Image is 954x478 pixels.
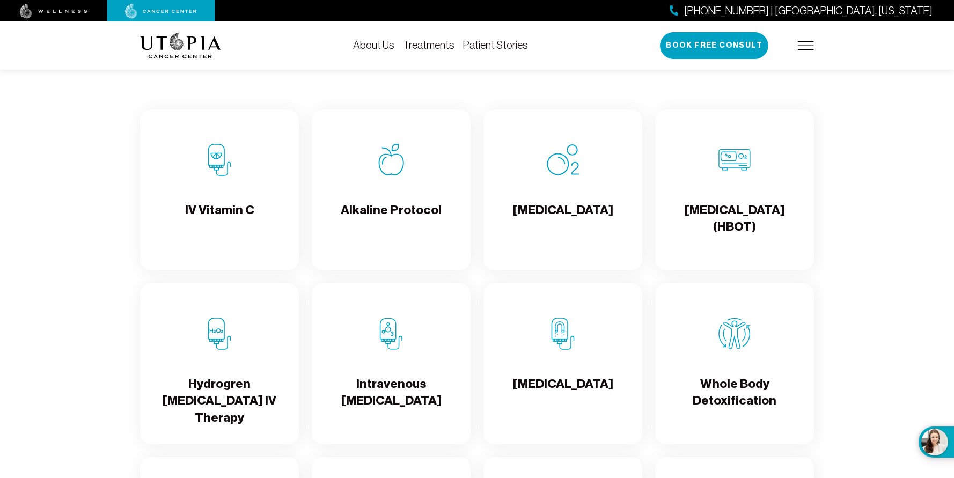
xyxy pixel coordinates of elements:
[483,109,642,270] a: Oxygen Therapy[MEDICAL_DATA]
[547,318,579,350] img: Chelation Therapy
[353,39,394,51] a: About Us
[403,39,454,51] a: Treatments
[341,202,442,237] h4: Alkaline Protocol
[375,144,407,176] img: Alkaline Protocol
[312,109,471,270] a: Alkaline ProtocolAlkaline Protocol
[140,283,299,444] a: Hydrogren Peroxide IV TherapyHydrogren [MEDICAL_DATA] IV Therapy
[655,109,814,270] a: Hyperbaric Oxygen Therapy (HBOT)[MEDICAL_DATA] (HBOT)
[140,109,299,270] a: IV Vitamin CIV Vitamin C
[660,32,768,59] button: Book Free Consult
[798,41,814,50] img: icon-hamburger
[125,4,197,19] img: cancer center
[655,283,814,444] a: Whole Body DetoxificationWhole Body Detoxification
[664,202,805,237] h4: [MEDICAL_DATA] (HBOT)
[320,376,462,410] h4: Intravenous [MEDICAL_DATA]
[20,4,87,19] img: wellness
[140,33,221,58] img: logo
[203,144,236,176] img: IV Vitamin C
[513,376,613,410] h4: [MEDICAL_DATA]
[718,318,751,350] img: Whole Body Detoxification
[670,3,933,19] a: [PHONE_NUMBER] | [GEOGRAPHIC_DATA], [US_STATE]
[513,202,613,237] h4: [MEDICAL_DATA]
[185,202,254,237] h4: IV Vitamin C
[375,318,407,350] img: Intravenous Ozone Therapy
[684,3,933,19] span: [PHONE_NUMBER] | [GEOGRAPHIC_DATA], [US_STATE]
[312,283,471,444] a: Intravenous Ozone TherapyIntravenous [MEDICAL_DATA]
[547,144,579,176] img: Oxygen Therapy
[463,39,528,51] a: Patient Stories
[203,318,236,350] img: Hydrogren Peroxide IV Therapy
[718,144,751,176] img: Hyperbaric Oxygen Therapy (HBOT)
[149,376,290,426] h4: Hydrogren [MEDICAL_DATA] IV Therapy
[483,283,642,444] a: Chelation Therapy[MEDICAL_DATA]
[664,376,805,410] h4: Whole Body Detoxification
